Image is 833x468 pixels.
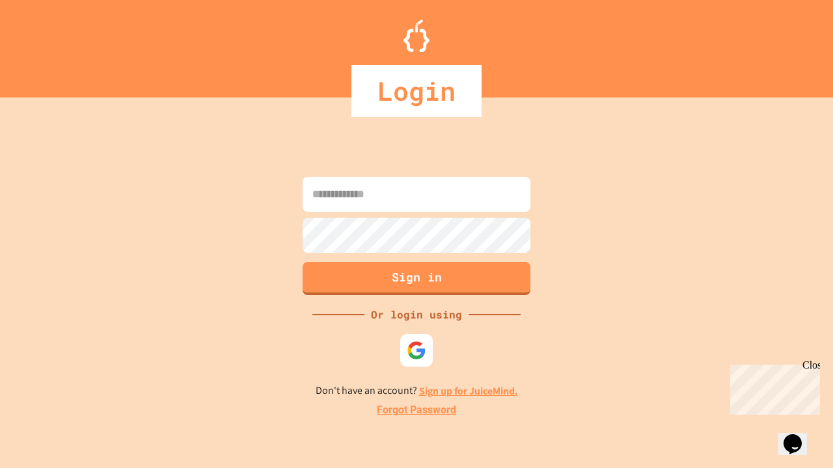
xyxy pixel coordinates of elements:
iframe: chat widget [778,416,820,455]
img: google-icon.svg [407,341,426,360]
a: Sign up for JuiceMind. [419,384,518,398]
div: Chat with us now!Close [5,5,90,83]
img: Logo.svg [403,19,430,52]
div: Login [351,65,482,117]
div: Or login using [364,307,469,322]
p: Don't have an account? [316,383,518,399]
iframe: chat widget [725,359,820,415]
button: Sign in [303,262,530,295]
a: Forgot Password [377,402,456,418]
